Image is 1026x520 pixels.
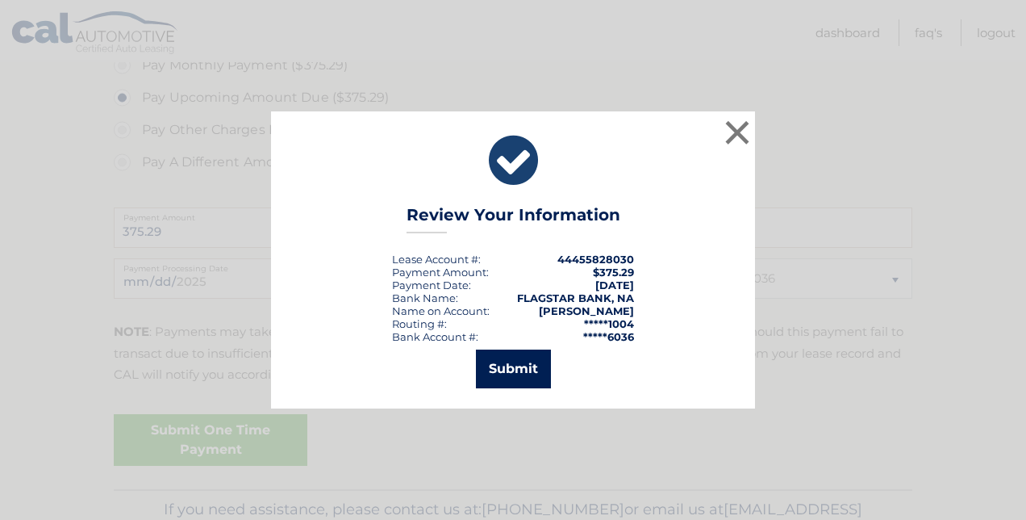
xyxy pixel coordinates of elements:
div: : [392,279,471,291]
div: Payment Amount: [392,266,489,279]
strong: FLAGSTAR BANK, NA [517,291,634,304]
div: Name on Account: [392,304,490,317]
button: Submit [476,350,551,388]
h3: Review Your Information [407,205,620,233]
span: Payment Date [392,279,469,291]
span: [DATE] [595,279,634,291]
button: × [721,116,753,149]
div: Lease Account #: [392,253,481,266]
div: Routing #: [392,317,447,330]
strong: 44455828030 [557,253,634,266]
div: Bank Name: [392,291,458,304]
span: $375.29 [593,266,634,279]
strong: [PERSON_NAME] [539,304,634,317]
div: Bank Account #: [392,330,478,343]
